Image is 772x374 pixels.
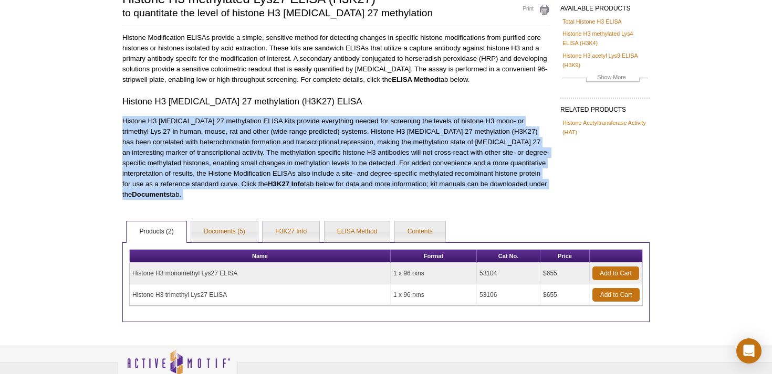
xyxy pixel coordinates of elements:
[562,72,648,84] a: Show More
[127,221,186,242] a: Products (2)
[736,338,761,364] div: Open Intercom Messenger
[560,98,650,116] h2: RELATED PRODUCTS
[562,17,622,26] a: Total Histone H3 ELISA
[132,190,170,198] strong: Documents
[130,263,391,284] td: Histone H3 monomethyl Lys27 ELISA
[122,8,500,18] h2: to quantitate the level of histone H3 [MEDICAL_DATA] 27 methylation
[122,33,550,85] p: Histone Modification ELISAs provide a simple, sensitive method for detecting changes in specific ...
[477,250,540,263] th: Cat No.
[562,118,648,137] a: Histone Acetyltransferase Activity (HAT)
[263,221,319,242] a: H3K27 Info
[562,51,648,70] a: Histone H3 acetyl Lys9 ELISA (H3K9)
[130,284,391,306] td: Histone H3 trimethyl Lys27 ELISA
[540,250,590,263] th: Price
[592,266,639,280] a: Add to Cart
[325,221,390,242] a: ELISA Method
[391,263,477,284] td: 1 x 96 rxns
[122,95,550,108] h3: Histone H3 [MEDICAL_DATA] 27 methylation (H3K27) ELISA
[391,284,477,306] td: 1 x 96 rxns
[510,4,550,16] a: Print
[391,250,477,263] th: Format
[392,76,439,83] strong: ELISA Method
[540,263,590,284] td: $655
[268,180,304,188] strong: H3K27 Info
[477,263,540,284] td: 53104
[562,29,648,48] a: Histone H3 methylated Lys4 ELISA (H3K4)
[540,284,590,306] td: $655
[191,221,258,242] a: Documents (5)
[477,284,540,306] td: 53106
[395,221,445,242] a: Contents
[130,250,391,263] th: Name
[122,116,550,200] p: Histone H3 [MEDICAL_DATA] 27 methylation ELISA kits provide everything needed for screening the l...
[592,288,640,302] a: Add to Cart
